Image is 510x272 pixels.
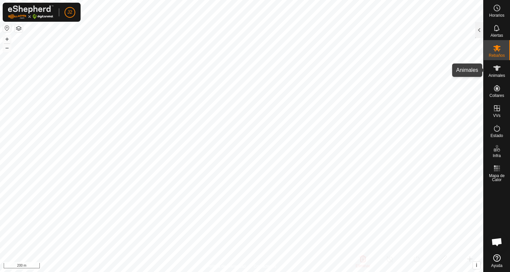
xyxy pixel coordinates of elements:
[3,35,11,43] button: +
[491,33,503,37] span: Alertas
[485,174,508,182] span: Mapa de Calor
[68,9,73,16] span: J2
[476,262,477,268] span: i
[3,24,11,32] button: Restablecer Mapa
[489,74,505,78] span: Animales
[3,44,11,52] button: –
[493,154,501,158] span: Infra
[489,53,505,57] span: Rebaños
[489,13,504,17] span: Horarios
[8,5,54,19] img: Logo Gallagher
[207,263,245,269] a: Política de Privacidad
[493,114,500,118] span: VVs
[491,134,503,138] span: Estado
[491,264,503,268] span: Ayuda
[484,252,510,270] a: Ayuda
[15,24,23,32] button: Capas del Mapa
[254,263,276,269] a: Contáctenos
[473,262,480,269] button: i
[487,232,507,252] a: Chat abierto
[489,94,504,98] span: Collares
